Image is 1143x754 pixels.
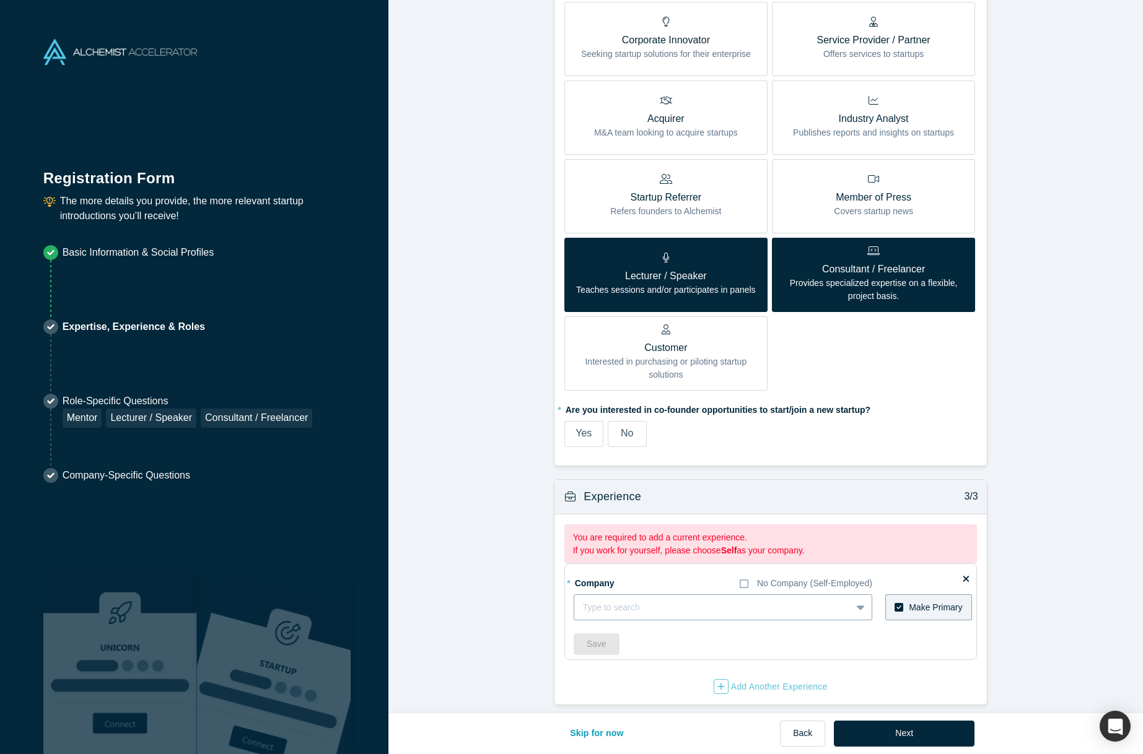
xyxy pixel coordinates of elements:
h1: Registration Form [43,154,346,189]
p: You are required to add a current experience. [573,531,968,544]
p: The more details you provide, the more relevant startup introductions you’ll receive! [60,194,346,223]
p: Seeking startup solutions for their enterprise [581,48,751,61]
span: Yes [576,428,592,438]
button: Save [574,633,620,655]
p: Offers services to startups [817,48,930,61]
p: Publishes reports and insights on startups [793,126,954,139]
p: Startup Referrer [610,190,721,205]
p: Company-Specific Questions [63,468,190,483]
img: Alchemist Accelerator Logo [43,39,197,65]
img: Robust Technologies [43,571,197,754]
p: Role-Specific Questions [63,394,313,409]
p: If you work for yourself, please choose as your company. [573,544,968,557]
p: Interested in purchasing or piloting startup solutions [574,355,758,381]
button: Skip for now [557,721,637,747]
p: Teaches sessions and/or participates in panels [576,284,756,297]
img: Prism AI [197,571,351,754]
label: Company [574,573,643,590]
p: Consultant / Freelancer [781,262,966,277]
strong: Self [721,545,737,555]
p: 3/3 [958,489,978,504]
p: Lecturer / Speaker [576,269,756,284]
p: Basic Information & Social Profiles [63,245,214,260]
p: Expertise, Experience & Roles [63,319,205,334]
p: Customer [574,340,758,355]
p: Corporate Innovator [581,33,751,48]
div: Lecturer / Speaker [106,409,196,428]
div: Make Primary [909,601,962,614]
button: Back [780,721,825,747]
div: Consultant / Freelancer [201,409,312,428]
p: Member of Press [834,190,913,205]
p: Service Provider / Partner [817,33,930,48]
div: No Company (Self-Employed) [757,577,872,590]
button: Add Another Experience [713,678,828,695]
p: Refers founders to Alchemist [610,205,721,218]
p: Industry Analyst [793,111,954,126]
div: Add Another Experience [714,679,828,694]
div: Mentor [63,409,102,428]
p: Covers startup news [834,205,913,218]
label: Are you interested in co-founder opportunities to start/join a new startup? [564,399,977,417]
h3: Experience [584,488,641,505]
p: M&A team looking to acquire startups [594,126,738,139]
p: Provides specialized expertise on a flexible, project basis. [781,277,966,303]
button: Next [834,721,974,747]
span: No [621,428,633,438]
p: Acquirer [594,111,738,126]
